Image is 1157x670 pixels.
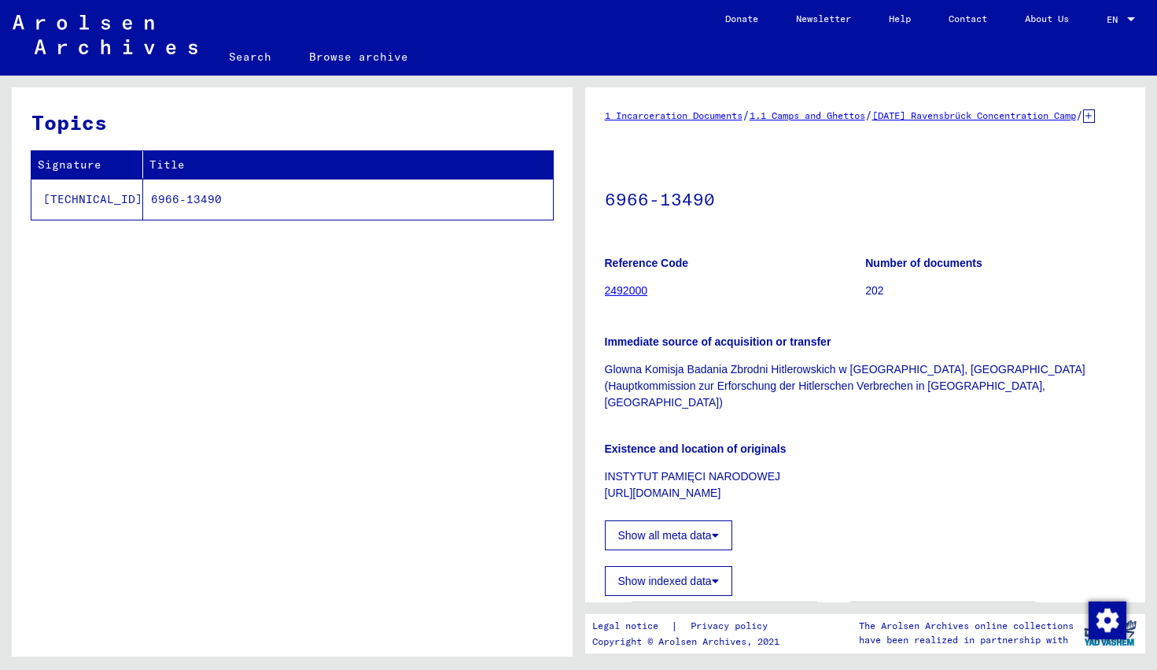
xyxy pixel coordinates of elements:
button: Show indexed data [605,566,732,596]
span: / [742,108,750,122]
p: The Arolsen Archives online collections [859,619,1074,633]
a: Privacy policy [678,618,787,635]
a: 2492000 [605,284,648,297]
a: Search [210,38,290,76]
td: [TECHNICAL_ID] [31,179,143,220]
span: / [865,108,872,122]
p: Copyright © Arolsen Archives, 2021 [592,635,787,649]
p: Glowna Komisja Badania Zbrodni Hitlerowskich w [GEOGRAPHIC_DATA], [GEOGRAPHIC_DATA] (Hauptkommiss... [605,361,1126,411]
th: Signature [31,151,143,179]
b: Reference Code [605,257,689,269]
p: 202 [865,283,1126,299]
b: Existence and location of originals [605,442,787,455]
th: Title [143,151,553,179]
span: EN [1107,14,1124,25]
img: Change consent [1089,602,1126,639]
img: yv_logo.png [1081,613,1140,653]
h3: Topics [31,107,552,138]
button: Show all meta data [605,520,732,550]
a: 1.1 Camps and Ghettos [750,109,865,121]
p: INSTYTUT PAMIĘCI NARODOWEJ [URL][DOMAIN_NAME] [605,468,1126,502]
b: Immediate source of acquisition or transfer [605,335,831,348]
b: Number of documents [865,257,982,269]
div: | [592,618,787,635]
h1: 6966-13490 [605,163,1126,232]
img: Arolsen_neg.svg [13,15,197,54]
td: 6966-13490 [143,179,553,220]
a: Legal notice [592,618,671,635]
a: Browse archive [290,38,427,76]
a: [DATE] Ravensbrück Concentration Camp [872,109,1076,121]
p: have been realized in partnership with [859,633,1074,647]
a: 1 Incarceration Documents [605,109,742,121]
span: / [1076,108,1083,122]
